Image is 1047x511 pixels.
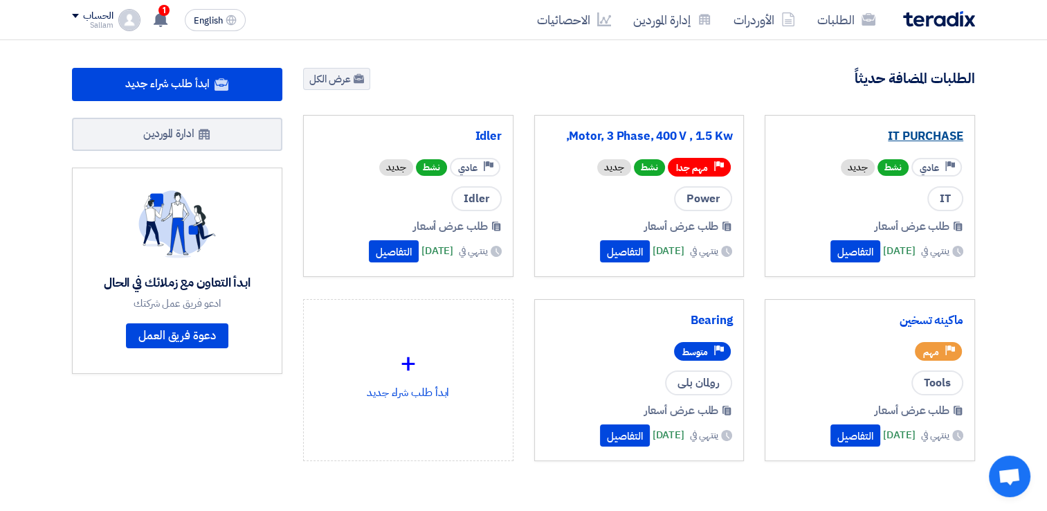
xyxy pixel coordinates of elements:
a: إدارة الموردين [622,3,722,36]
img: Teradix logo [903,11,975,27]
span: [DATE] [421,243,453,259]
div: جديد [841,159,875,176]
span: طلب عرض أسعار [644,218,719,235]
a: IT PURCHASE [776,129,963,143]
span: متوسط [682,346,708,359]
img: invite_your_team.svg [138,190,216,258]
span: طلب عرض أسعار [413,218,488,235]
span: رولمان بلى [665,370,732,395]
button: التفاصيل [600,240,650,262]
a: عرض الكل [303,68,370,90]
a: دعوة فريق العمل [126,323,228,348]
span: English [194,16,223,26]
h4: الطلبات المضافة حديثاً [855,69,975,87]
a: الطلبات [806,3,886,36]
span: ينتهي في [921,244,949,258]
span: ينتهي في [921,428,949,442]
div: ادعو فريق عمل شركتك [104,297,251,310]
a: Motor, 3 Phase, 400 V , 1.5 Kw, [546,129,733,143]
span: طلب عرض أسعار [875,218,949,235]
button: التفاصيل [600,424,650,447]
span: ينتهي في [690,428,718,442]
div: ابدأ التعاون مع زملائك في الحال [104,275,251,291]
span: نشط [877,159,909,176]
span: ينتهي في [690,244,718,258]
div: Open chat [989,456,1030,497]
div: Sallam [72,21,113,29]
div: جديد [597,159,631,176]
div: الحساب [83,10,113,22]
button: التفاصيل [830,424,880,447]
span: مهم جدا [676,161,708,174]
a: Idler [315,129,502,143]
span: نشط [634,159,665,176]
span: عادي [920,161,939,174]
span: مهم [923,346,939,359]
span: طلب عرض أسعار [644,402,719,419]
a: الأوردرات [722,3,806,36]
span: Idler [451,186,502,211]
button: التفاصيل [830,240,880,262]
a: ماكينه تسخين [776,314,963,328]
a: Bearing [546,314,733,328]
img: profile_test.png [118,9,140,31]
span: [DATE] [653,243,684,259]
span: 1 [158,5,170,16]
button: التفاصيل [369,240,419,262]
span: نشط [416,159,447,176]
span: ينتهي في [459,244,487,258]
span: [DATE] [883,243,915,259]
div: ابدأ طلب شراء جديد [315,311,502,433]
div: جديد [379,159,413,176]
span: [DATE] [653,427,684,443]
span: طلب عرض أسعار [875,402,949,419]
a: الاحصائيات [526,3,622,36]
span: Tools [911,370,963,395]
span: IT [927,186,963,211]
div: + [315,343,502,384]
span: ابدأ طلب شراء جديد [125,75,209,92]
span: عادي [458,161,477,174]
span: [DATE] [883,427,915,443]
button: English [185,9,246,31]
a: ادارة الموردين [72,118,282,151]
span: Power [674,186,732,211]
